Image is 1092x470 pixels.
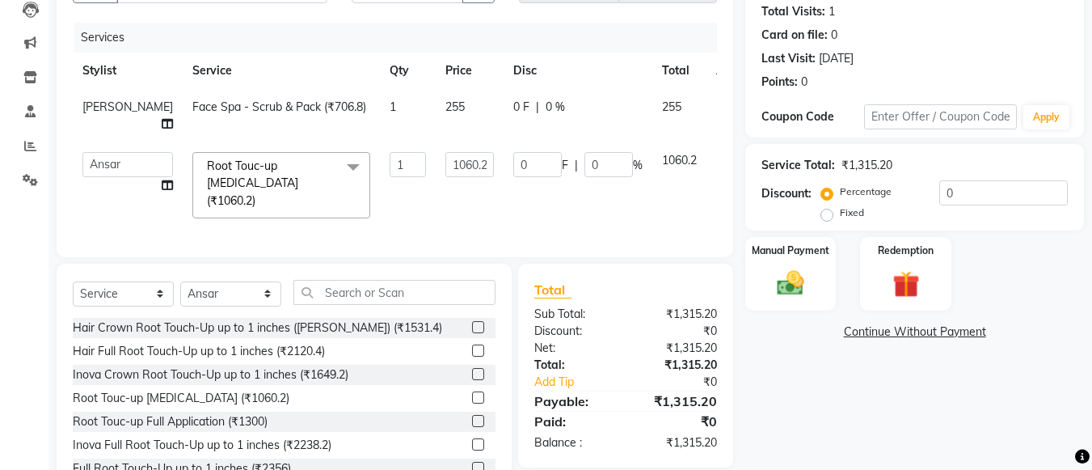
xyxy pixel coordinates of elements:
[536,99,539,116] span: |
[840,205,864,220] label: Fixed
[504,53,652,89] th: Disc
[752,243,829,258] label: Manual Payment
[662,100,681,114] span: 255
[522,357,626,374] div: Total:
[522,374,643,391] a: Add Tip
[761,50,816,67] div: Last Visit:
[522,340,626,357] div: Net:
[74,23,729,53] div: Services
[819,50,854,67] div: [DATE]
[769,268,812,299] img: _cash.svg
[522,434,626,451] div: Balance :
[864,104,1017,129] input: Enter Offer / Coupon Code
[761,3,825,20] div: Total Visits:
[445,100,465,114] span: 255
[761,157,835,174] div: Service Total:
[522,323,626,340] div: Discount:
[73,390,289,407] div: Root Touc-up [MEDICAL_DATA] (₹1060.2)
[828,3,835,20] div: 1
[643,374,730,391] div: ₹0
[82,100,173,114] span: [PERSON_NAME]
[878,243,934,258] label: Redemption
[626,434,729,451] div: ₹1,315.20
[183,53,380,89] th: Service
[761,108,863,125] div: Coupon Code
[73,366,348,383] div: Inova Crown Root Touch-Up up to 1 inches (₹1649.2)
[390,100,396,114] span: 1
[761,74,798,91] div: Points:
[522,412,626,431] div: Paid:
[626,323,729,340] div: ₹0
[748,324,1081,341] a: Continue Without Payment
[436,53,504,89] th: Price
[546,99,565,116] span: 0 %
[1023,105,1069,129] button: Apply
[255,193,263,208] a: x
[884,268,928,301] img: _gift.svg
[626,392,729,411] div: ₹1,315.20
[662,153,697,167] span: 1060.2
[575,157,578,174] span: |
[841,157,892,174] div: ₹1,315.20
[831,27,837,44] div: 0
[73,437,331,454] div: Inova Full Root Touch-Up up to 1 inches (₹2238.2)
[73,413,268,430] div: Root Touc-up Full Application (₹1300)
[293,280,495,305] input: Search or Scan
[633,157,643,174] span: %
[380,53,436,89] th: Qty
[522,392,626,411] div: Payable:
[73,343,325,360] div: Hair Full Root Touch-Up up to 1 inches (₹2120.4)
[73,53,183,89] th: Stylist
[626,412,729,431] div: ₹0
[626,357,729,374] div: ₹1,315.20
[73,320,442,337] div: Hair Crown Root Touch-Up up to 1 inches ([PERSON_NAME]) (₹1531.4)
[761,27,828,44] div: Card on file:
[626,306,729,323] div: ₹1,315.20
[652,53,706,89] th: Total
[801,74,807,91] div: 0
[207,159,298,208] span: Root Touc-up [MEDICAL_DATA] (₹1060.2)
[192,100,366,114] span: Face Spa - Scrub & Pack (₹706.8)
[706,53,760,89] th: Action
[761,185,812,202] div: Discount:
[626,340,729,357] div: ₹1,315.20
[840,184,892,199] label: Percentage
[534,282,571,299] span: Total
[513,99,529,116] span: 0 F
[562,157,568,174] span: F
[522,306,626,323] div: Sub Total:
